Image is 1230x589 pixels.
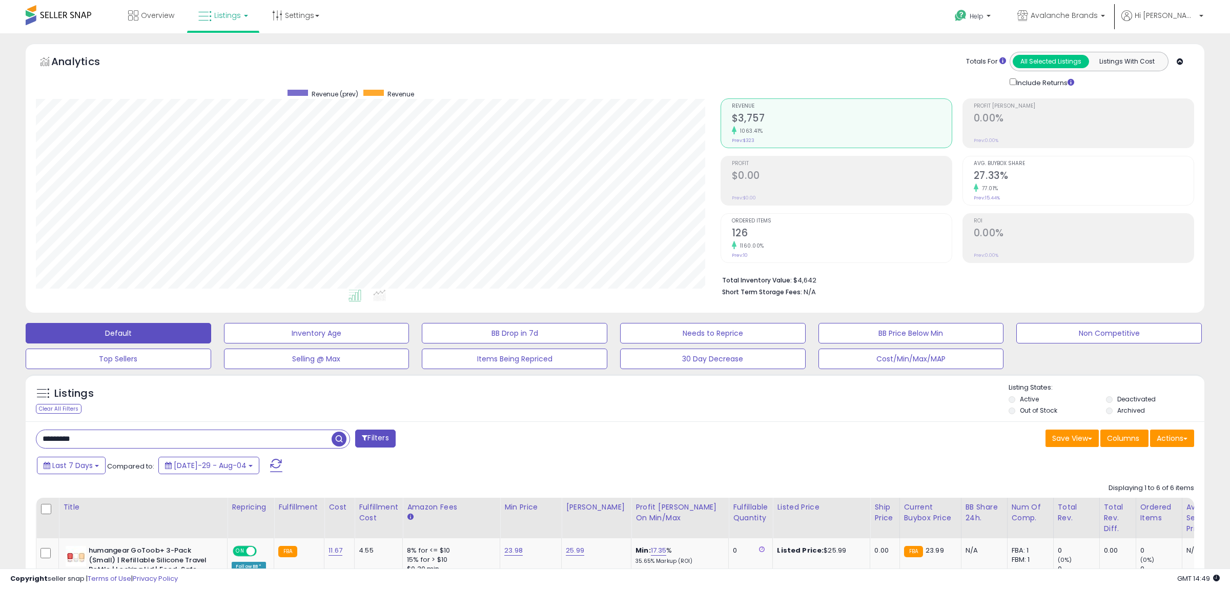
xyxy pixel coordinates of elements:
div: Total Rev. Diff. [1104,502,1132,534]
div: Title [63,502,223,513]
button: Last 7 Days [37,457,106,474]
div: 8% for <= $10 [407,546,492,555]
span: Ordered Items [732,218,952,224]
button: Inventory Age [224,323,409,343]
div: 0 [1058,546,1099,555]
small: 77.01% [978,185,998,192]
small: Prev: 0.00% [974,252,998,258]
button: Filters [355,430,395,448]
span: Avg. Buybox Share [974,161,1194,167]
button: Needs to Reprice [620,323,806,343]
i: Get Help [954,9,967,22]
label: Out of Stock [1020,406,1057,415]
b: Listed Price: [777,545,824,555]
small: Amazon Fees. [407,513,413,522]
button: Listings With Cost [1089,55,1165,68]
div: 15% for > $10 [407,555,492,564]
div: [PERSON_NAME] [566,502,627,513]
a: 17.35 [651,545,667,556]
span: Hi [PERSON_NAME] [1135,10,1196,21]
button: BB Price Below Min [818,323,1004,343]
button: Actions [1150,430,1194,447]
div: Clear All Filters [36,404,81,414]
div: Ordered Items [1140,502,1178,523]
span: Profit [PERSON_NAME] [974,104,1194,109]
div: Repricing [232,502,270,513]
small: Prev: $0.00 [732,195,756,201]
button: Selling @ Max [224,349,409,369]
div: Fulfillable Quantity [733,502,768,523]
span: Listings [214,10,241,21]
div: % [635,546,721,565]
a: Hi [PERSON_NAME] [1121,10,1203,33]
span: OFF [255,547,272,556]
a: Terms of Use [88,574,131,583]
div: Displaying 1 to 6 of 6 items [1109,483,1194,493]
div: Include Returns [1002,76,1086,88]
h2: 0.00% [974,112,1194,126]
small: FBA [278,546,297,557]
div: Profit [PERSON_NAME] on Min/Max [635,502,724,523]
a: 25.99 [566,545,584,556]
div: Amazon Fees [407,502,496,513]
label: Active [1020,395,1039,403]
small: Prev: $323 [732,137,754,144]
small: FBA [904,546,923,557]
button: 30 Day Decrease [620,349,806,369]
small: (0%) [1058,556,1072,564]
div: N/A [1186,546,1220,555]
span: Revenue [732,104,952,109]
small: Prev: 10 [732,252,748,258]
strong: Copyright [10,574,48,583]
span: 23.99 [926,545,944,555]
div: Fulfillment [278,502,320,513]
span: N/A [804,287,816,297]
span: Columns [1107,433,1139,443]
div: $25.99 [777,546,862,555]
span: Last 7 Days [52,460,93,471]
h2: 126 [732,227,952,241]
b: Total Inventory Value: [722,276,792,285]
span: Help [970,12,983,21]
div: 0 [1140,546,1182,555]
button: Columns [1100,430,1149,447]
small: 1160.00% [736,242,764,250]
div: Num of Comp. [1012,502,1049,523]
span: ON [234,547,247,556]
div: seller snap | | [10,574,178,584]
div: Current Buybox Price [904,502,957,523]
img: 31ZGHMeYsXL._SL40_.jpg [66,546,86,566]
h2: 27.33% [974,170,1194,184]
b: Short Term Storage Fees: [722,288,802,296]
button: Non Competitive [1016,323,1202,343]
h2: $3,757 [732,112,952,126]
div: Total Rev. [1058,502,1095,523]
div: 0.00 [874,546,891,555]
h5: Listings [54,387,94,401]
label: Archived [1117,406,1145,415]
button: BB Drop in 7d [422,323,607,343]
div: FBA: 1 [1012,546,1045,555]
button: Save View [1045,430,1099,447]
h2: 0.00% [974,227,1194,241]
div: Ship Price [874,502,895,523]
div: 0 [733,546,765,555]
div: Avg Selling Price [1186,502,1224,534]
div: 0.00 [1104,546,1128,555]
small: (0%) [1140,556,1155,564]
button: Top Sellers [26,349,211,369]
span: ROI [974,218,1194,224]
button: Default [26,323,211,343]
a: 23.98 [504,545,523,556]
li: $4,642 [722,273,1186,286]
div: Cost [329,502,350,513]
button: [DATE]-29 - Aug-04 [158,457,259,474]
small: Prev: 0.00% [974,137,998,144]
div: Totals For [966,57,1006,67]
button: Items Being Repriced [422,349,607,369]
button: Cost/Min/Max/MAP [818,349,1004,369]
div: 4.55 [359,546,395,555]
span: [DATE]-29 - Aug-04 [174,460,247,471]
div: BB Share 24h. [966,502,1003,523]
span: 2025-08-12 14:49 GMT [1177,574,1220,583]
